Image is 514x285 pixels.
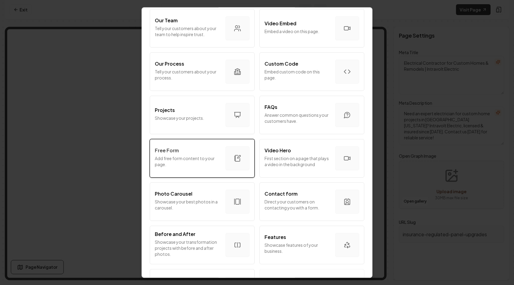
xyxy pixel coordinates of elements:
p: Add free form content to your page. [155,155,221,167]
p: Showcase your projects. [155,115,221,121]
button: Free FormAdd free form content to your page. [150,139,255,178]
button: Video HeroFirst section on a page that plays a video in the background [259,139,364,178]
p: Photo Carousel [155,190,192,197]
button: Custom CodeEmbed custom code on this page. [259,52,364,91]
button: FeaturesShowcase features of your business. [259,226,364,264]
button: Before and AfterShowcase your transformation projects with before and after photos. [150,226,255,264]
button: FAQsAnswer common questions your customers have. [259,96,364,134]
p: Before and After [155,231,195,238]
p: Custom Code [265,60,298,67]
p: Projects [155,107,175,114]
p: FAQs [265,104,277,111]
button: Contact formDirect your customers on contacting you with a form. [259,182,364,221]
p: Showcase your transformation projects with before and after photos. [155,239,221,257]
p: Tell your customers about your team to help inspire trust. [155,25,221,37]
p: Free Form [155,147,179,154]
button: Photo CarouselShowcase your best photos in a carousel. [150,182,255,221]
p: Video Embed [265,20,296,27]
p: First section on a page that plays a video in the background [265,155,330,167]
button: Our ProcessTell your customers about your process. [150,52,255,91]
p: Embed a video on this page. [265,28,330,34]
p: Our Team [155,17,178,24]
p: Showcase features of your business. [265,242,330,254]
p: Features [265,234,286,241]
button: Our TeamTell your customers about your team to help inspire trust. [150,9,255,48]
p: Showcase your best photos in a carousel. [155,199,221,211]
p: Embed custom code on this page. [265,69,330,81]
p: Contact form [265,190,298,197]
button: ProjectsShowcase your projects. [150,96,255,134]
p: Credentials [155,277,183,284]
p: Tell your customers about your process. [155,69,221,81]
p: Direct your customers on contacting you with a form. [265,199,330,211]
button: Video EmbedEmbed a video on this page. [259,9,364,48]
p: Answer common questions your customers have. [265,112,330,124]
p: Our Process [155,60,184,67]
p: Video Hero [265,147,291,154]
